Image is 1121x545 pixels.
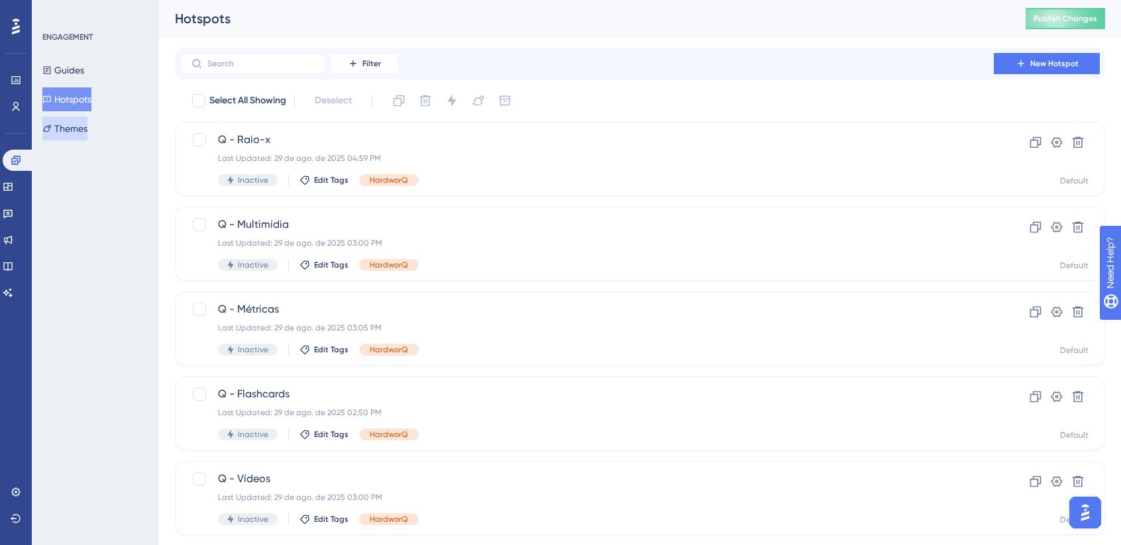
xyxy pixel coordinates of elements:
[1026,8,1105,29] button: Publish Changes
[207,59,315,68] input: Search
[218,217,956,232] span: Q - Multimídia
[42,32,93,42] div: ENGAGEMENT
[1060,430,1089,440] div: Default
[315,93,352,109] span: Deselect
[42,117,87,140] button: Themes
[1060,175,1089,186] div: Default
[370,260,408,270] span: HardworQ
[314,429,348,440] span: Edit Tags
[238,260,268,270] span: Inactive
[218,132,956,148] span: Q - Raio-x
[238,344,268,355] span: Inactive
[218,153,956,164] div: Last Updated: 29 de ago. de 2025 04:59 PM
[303,89,364,113] button: Deselect
[218,301,956,317] span: Q - Métricas
[175,9,992,28] div: Hotspots
[299,175,348,185] button: Edit Tags
[1065,493,1105,532] iframe: UserGuiding AI Assistant Launcher
[238,429,268,440] span: Inactive
[314,175,348,185] span: Edit Tags
[314,344,348,355] span: Edit Tags
[1034,13,1097,24] span: Publish Changes
[218,471,956,487] span: Q - Vídeos
[299,429,348,440] button: Edit Tags
[42,87,91,111] button: Hotspots
[994,53,1100,74] button: New Hotspot
[218,386,956,402] span: Q - Flashcards
[218,322,956,333] div: Last Updated: 29 de ago. de 2025 03:05 PM
[299,514,348,524] button: Edit Tags
[31,3,83,19] span: Need Help?
[218,492,956,503] div: Last Updated: 29 de ago. de 2025 03:00 PM
[1030,58,1079,69] span: New Hotspot
[362,58,381,69] span: Filter
[42,58,84,82] button: Guides
[299,260,348,270] button: Edit Tags
[331,53,398,74] button: Filter
[370,344,408,355] span: HardworQ
[370,429,408,440] span: HardworQ
[299,344,348,355] button: Edit Tags
[238,514,268,524] span: Inactive
[314,260,348,270] span: Edit Tags
[370,175,408,185] span: HardworQ
[314,514,348,524] span: Edit Tags
[218,407,956,418] div: Last Updated: 29 de ago. de 2025 02:50 PM
[209,93,286,109] span: Select All Showing
[218,238,956,248] div: Last Updated: 29 de ago. de 2025 03:00 PM
[1060,515,1089,525] div: Default
[1060,345,1089,356] div: Default
[1060,260,1089,271] div: Default
[370,514,408,524] span: HardworQ
[238,175,268,185] span: Inactive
